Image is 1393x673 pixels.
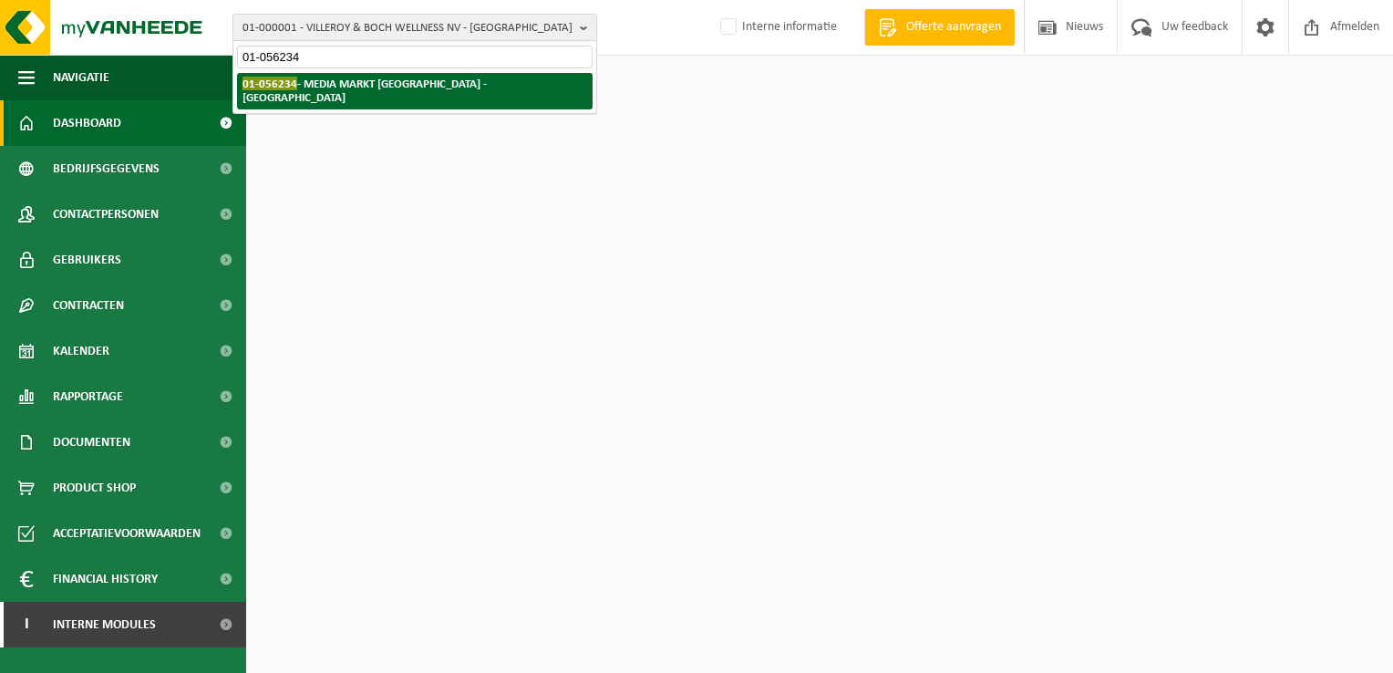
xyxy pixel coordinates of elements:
span: 01-000001 - VILLEROY & BOCH WELLNESS NV - [GEOGRAPHIC_DATA] [242,15,573,42]
input: Zoeken naar gekoppelde vestigingen [237,46,593,68]
span: Navigatie [53,55,109,100]
span: Product Shop [53,465,136,511]
span: 01-056234 [242,77,297,90]
span: Bedrijfsgegevens [53,146,160,192]
span: Gebruikers [53,237,121,283]
span: Offerte aanvragen [902,18,1006,36]
span: Acceptatievoorwaarden [53,511,201,556]
span: I [18,602,35,647]
span: Contactpersonen [53,192,159,237]
strong: - MEDIA MARKT [GEOGRAPHIC_DATA] - [GEOGRAPHIC_DATA] [242,77,487,104]
button: 01-000001 - VILLEROY & BOCH WELLNESS NV - [GEOGRAPHIC_DATA] [232,14,597,41]
span: Dashboard [53,100,121,146]
span: Documenten [53,419,130,465]
span: Financial History [53,556,158,602]
span: Kalender [53,328,109,374]
span: Interne modules [53,602,156,647]
span: Contracten [53,283,124,328]
a: Offerte aanvragen [864,9,1015,46]
label: Interne informatie [717,14,837,41]
span: Rapportage [53,374,123,419]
